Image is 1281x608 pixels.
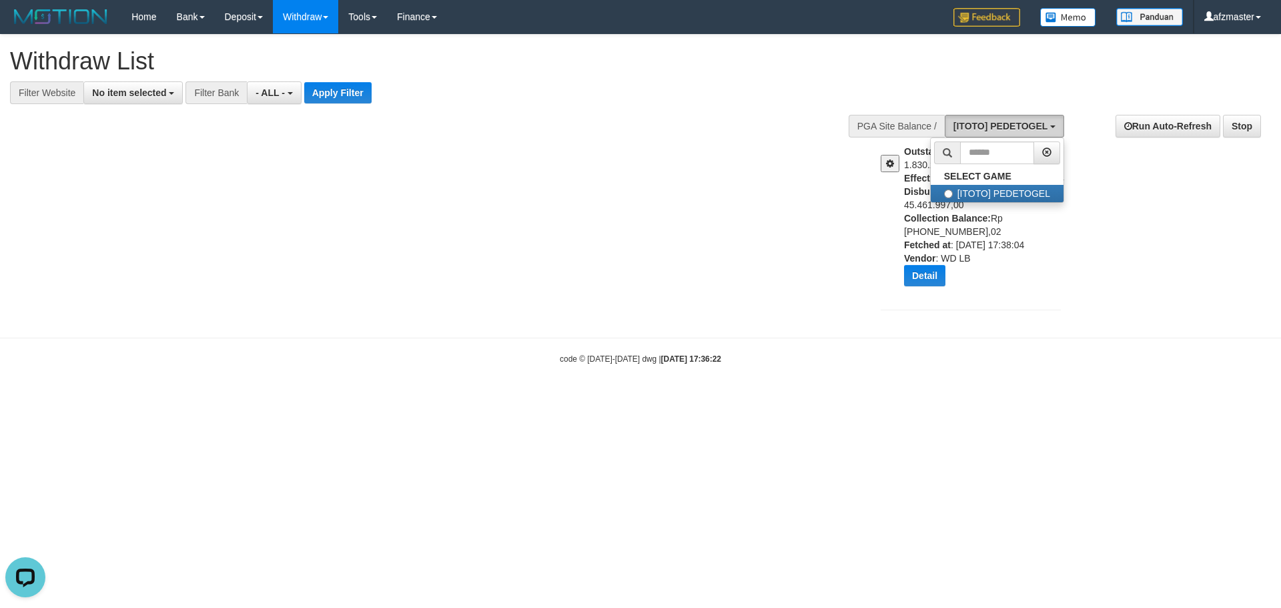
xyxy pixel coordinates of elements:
[560,354,721,364] small: code © [DATE]-[DATE] dwg |
[5,5,45,45] button: Open LiveChat chat widget
[904,213,991,224] b: Collection Balance:
[185,81,247,104] div: Filter Bank
[10,81,83,104] div: Filter Website
[92,87,166,98] span: No item selected
[83,81,183,104] button: No item selected
[953,8,1020,27] img: Feedback.jpg
[944,190,953,198] input: [ITOTO] PEDETOGEL
[931,168,1063,185] a: SELECT GAME
[904,173,985,184] b: Effective Balance:
[904,240,951,250] b: Fetched at
[904,186,1008,197] b: Disbursement Balance:
[945,115,1064,137] button: [ITOTO] PEDETOGEL
[256,87,285,98] span: - ALL -
[10,7,111,27] img: MOTION_logo.png
[904,265,945,286] button: Detail
[953,121,1047,131] span: [ITOTO] PEDETOGEL
[10,48,841,75] h1: Withdraw List
[904,253,935,264] b: Vendor
[904,145,1071,296] div: Rp 1.830.288.553,11 Rp 981.739.143,04 Rp 45.461.997,00 Rp [PHONE_NUMBER],02 : [DATE] 17:38:04 : W...
[1116,8,1183,26] img: panduan.png
[1223,115,1261,137] a: Stop
[931,185,1063,202] label: [ITOTO] PEDETOGEL
[944,171,1011,182] b: SELECT GAME
[247,81,301,104] button: - ALL -
[661,354,721,364] strong: [DATE] 17:36:22
[1116,115,1220,137] a: Run Auto-Refresh
[849,115,945,137] div: PGA Site Balance /
[1040,8,1096,27] img: Button%20Memo.svg
[304,82,372,103] button: Apply Filter
[904,146,1001,157] b: Outstanding Balance:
